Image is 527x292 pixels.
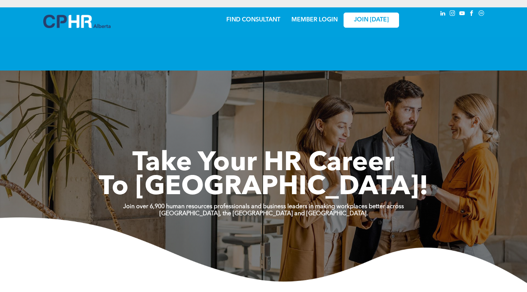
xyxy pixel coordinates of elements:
[439,9,447,19] a: linkedin
[226,17,280,23] a: FIND CONSULTANT
[458,9,466,19] a: youtube
[468,9,476,19] a: facebook
[477,9,486,19] a: Social network
[123,204,404,210] strong: Join over 6,900 human resources professionals and business leaders in making workplaces better ac...
[99,174,429,201] span: To [GEOGRAPHIC_DATA]!
[132,150,395,177] span: Take Your HR Career
[291,17,338,23] a: MEMBER LOGIN
[449,9,457,19] a: instagram
[43,15,111,28] img: A blue and white logo for cp alberta
[159,211,368,217] strong: [GEOGRAPHIC_DATA], the [GEOGRAPHIC_DATA] and [GEOGRAPHIC_DATA].
[344,13,399,28] a: JOIN [DATE]
[354,17,389,24] span: JOIN [DATE]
